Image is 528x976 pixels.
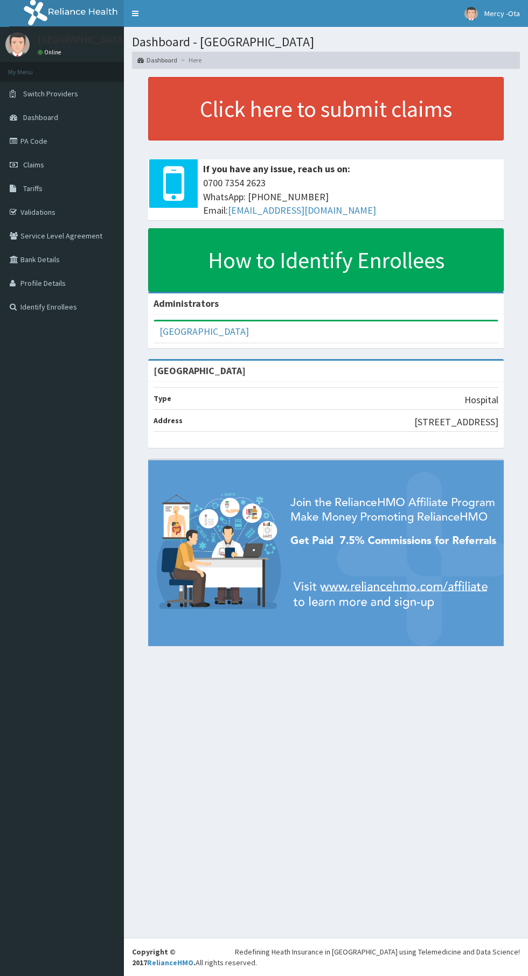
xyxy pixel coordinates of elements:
[464,7,478,20] img: User Image
[178,55,202,65] li: Here
[464,393,498,407] p: Hospital
[154,364,246,377] strong: [GEOGRAPHIC_DATA]
[148,228,504,292] a: How to Identify Enrollees
[23,113,58,122] span: Dashboard
[5,32,30,57] img: User Image
[23,184,43,193] span: Tariffs
[137,55,177,65] a: Dashboard
[132,35,520,49] h1: Dashboard - [GEOGRAPHIC_DATA]
[38,35,127,45] p: [GEOGRAPHIC_DATA]
[159,325,249,338] a: [GEOGRAPHIC_DATA]
[154,297,219,310] b: Administrators
[228,204,376,216] a: [EMAIL_ADDRESS][DOMAIN_NAME]
[148,77,504,141] a: Click here to submit claims
[23,89,78,99] span: Switch Providers
[235,946,520,957] div: Redefining Heath Insurance in [GEOGRAPHIC_DATA] using Telemedicine and Data Science!
[147,958,193,967] a: RelianceHMO
[203,176,498,217] span: 0700 7354 2623 WhatsApp: [PHONE_NUMBER] Email:
[148,460,504,646] img: provider-team-banner.png
[154,394,171,403] b: Type
[154,416,183,425] b: Address
[132,947,196,967] strong: Copyright © 2017 .
[203,163,350,175] b: If you have any issue, reach us on:
[484,9,520,18] span: Mercy -Ota
[414,415,498,429] p: [STREET_ADDRESS]
[38,48,64,56] a: Online
[124,938,528,976] footer: All rights reserved.
[23,160,44,170] span: Claims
